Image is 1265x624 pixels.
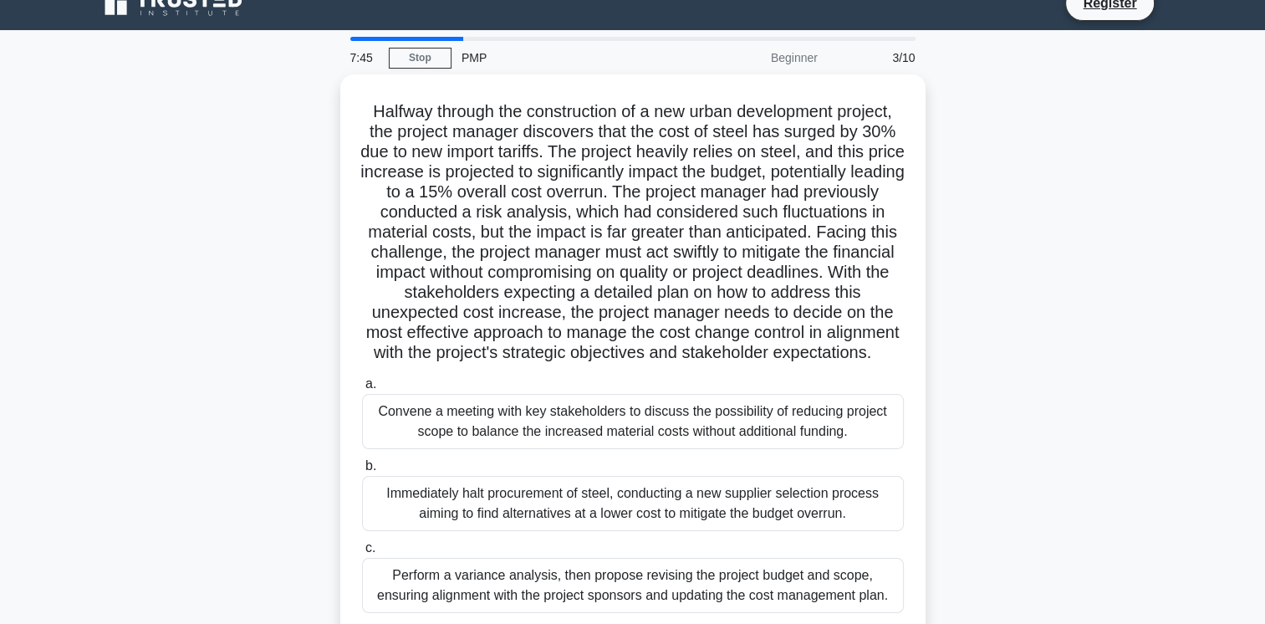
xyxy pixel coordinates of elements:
span: b. [365,458,376,473]
a: Stop [389,48,451,69]
h5: Halfway through the construction of a new urban development project, the project manager discover... [360,101,905,364]
div: Beginner [681,41,828,74]
span: a. [365,376,376,391]
span: c. [365,540,375,555]
div: Perform a variance analysis, then propose revising the project budget and scope, ensuring alignme... [362,558,904,613]
div: Immediately halt procurement of steel, conducting a new supplier selection process aiming to find... [362,476,904,531]
div: Convene a meeting with key stakeholders to discuss the possibility of reducing project scope to b... [362,394,904,449]
div: 7:45 [340,41,389,74]
div: PMP [451,41,681,74]
div: 3/10 [828,41,926,74]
